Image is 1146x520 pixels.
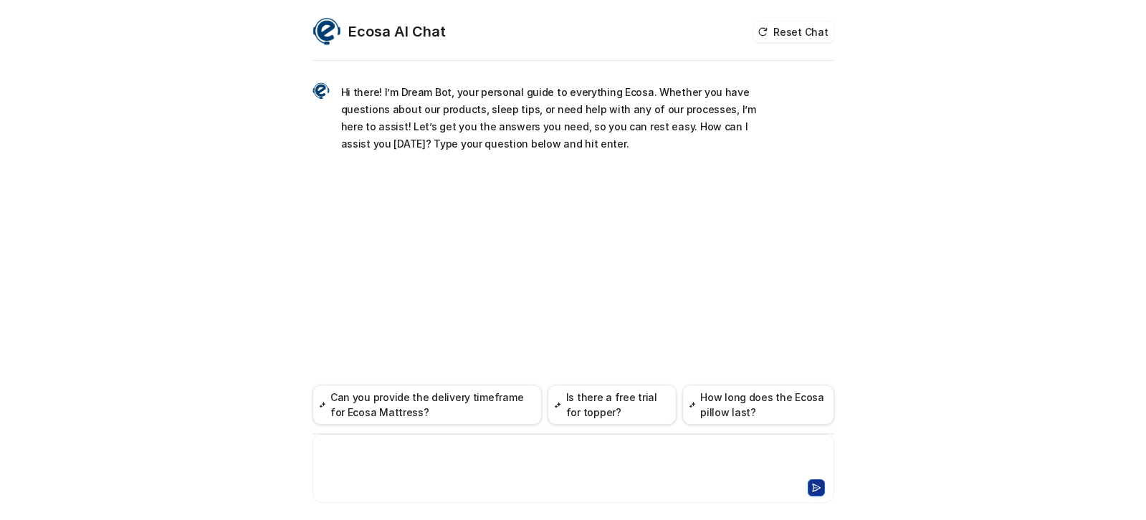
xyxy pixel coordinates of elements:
button: Reset Chat [753,21,834,42]
img: Widget [312,82,330,100]
button: Can you provide the delivery timeframe for Ecosa Mattress? [312,385,543,425]
button: Is there a free trial for topper? [548,385,676,425]
img: Widget [312,17,341,46]
h2: Ecosa AI Chat [348,21,446,42]
p: Hi there! I’m Dream Bot, your personal guide to everything Ecosa. Whether you have questions abou... [341,84,760,153]
button: How long does the Ecosa pillow last? [682,385,834,425]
